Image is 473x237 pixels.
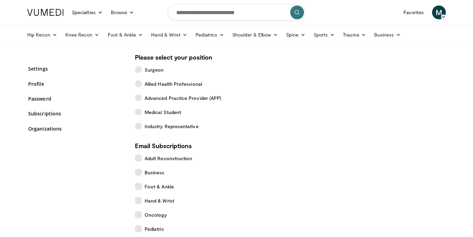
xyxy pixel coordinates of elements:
span: Advanced Practice Provider (APP) [145,94,221,102]
strong: Email Subscriptions [135,142,192,150]
span: Pediatric [145,225,164,233]
a: Password [28,95,125,102]
a: Settings [28,65,125,72]
span: Surgeon [145,66,164,73]
span: Business [145,169,165,176]
span: Hand & Wrist [145,197,174,204]
img: VuMedi Logo [27,9,64,16]
span: Foot & Ankle [145,183,174,190]
a: Spine [282,28,309,42]
strong: Please select your position [135,53,212,61]
a: Specialties [68,6,107,19]
a: Browse [107,6,138,19]
a: Favorites [399,6,428,19]
a: Hip Recon [23,28,61,42]
a: Pediatrics [191,28,228,42]
span: Oncology [145,211,167,218]
a: Organizations [28,125,125,132]
span: Industry Representative [145,123,199,130]
span: Adult Reconstruction [145,155,192,162]
a: M [432,6,446,19]
a: Knee Recon [61,28,104,42]
span: Medical Student [145,109,181,116]
a: Business [370,28,405,42]
a: Subscriptions [28,110,125,117]
span: Allied Health Professional [145,80,202,87]
input: Search topics, interventions [168,4,305,21]
a: Foot & Ankle [104,28,147,42]
a: Profile [28,80,125,87]
a: Sports [309,28,339,42]
a: Trauma [339,28,370,42]
a: Shoulder & Elbow [228,28,282,42]
a: Hand & Wrist [147,28,191,42]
